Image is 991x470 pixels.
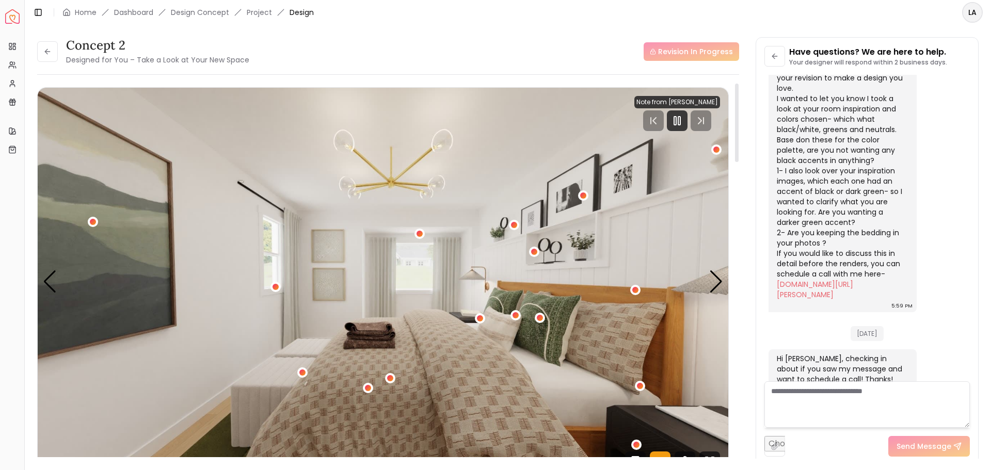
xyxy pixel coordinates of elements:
[851,326,884,341] span: [DATE]
[66,55,249,65] small: Designed for You – Take a Look at Your New Space
[75,7,97,18] a: Home
[114,7,153,18] a: Dashboard
[62,7,314,18] nav: breadcrumb
[290,7,314,18] span: Design
[789,46,947,58] p: Have questions? We are here to help.
[671,115,683,127] svg: Pause
[247,7,272,18] a: Project
[789,58,947,67] p: Your designer will respond within 2 business days.
[171,7,229,18] li: Design Concept
[962,2,983,23] button: LA
[43,270,57,293] div: Previous slide
[634,96,720,108] div: Note from [PERSON_NAME]
[777,353,906,384] div: Hi [PERSON_NAME], checking in about if you saw my message and want to schedule a call! Thanks!
[5,9,20,24] a: Spacejoy
[777,52,906,300] div: Hi [PERSON_NAME]- I am back from leave and am here to help you with your revision to make a desig...
[891,301,913,311] div: 5:59 PM
[963,3,982,22] span: LA
[709,270,723,293] div: Next slide
[66,37,249,54] h3: concept 2
[5,9,20,24] img: Spacejoy Logo
[777,279,853,300] a: [DOMAIN_NAME][URL][PERSON_NAME]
